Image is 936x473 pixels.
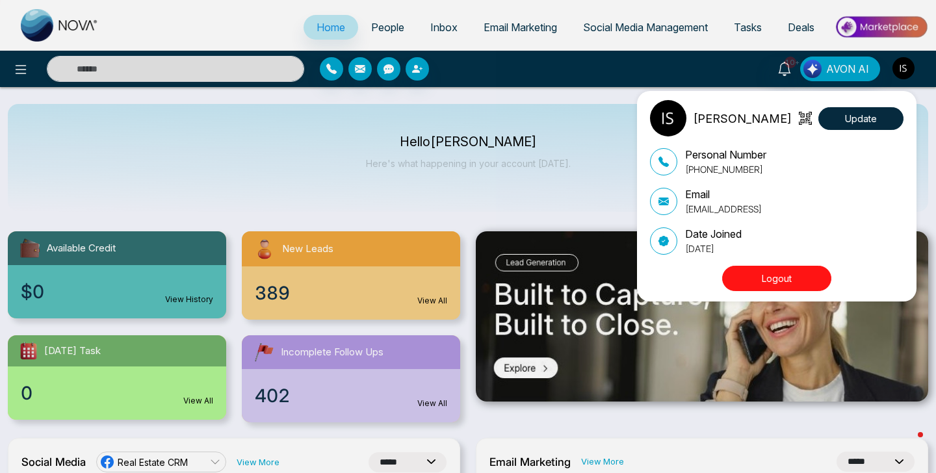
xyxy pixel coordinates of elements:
[892,429,923,460] iframe: Intercom live chat
[685,226,742,242] p: Date Joined
[722,266,831,291] button: Logout
[685,147,766,162] p: Personal Number
[818,107,903,130] button: Update
[685,202,762,216] p: [EMAIL_ADDRESS]
[693,110,792,127] p: [PERSON_NAME]
[685,186,762,202] p: Email
[685,242,742,255] p: [DATE]
[685,162,766,176] p: [PHONE_NUMBER]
